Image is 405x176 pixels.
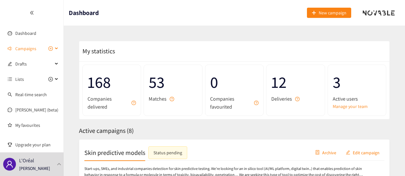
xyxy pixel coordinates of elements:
button: editEdit campaign [341,147,384,157]
span: unordered-list [8,77,12,81]
span: Matches [149,95,167,103]
div: Status pending [153,149,182,156]
span: Companies favourited [210,95,251,111]
span: Campaigns [15,42,36,55]
span: plus-circle [48,46,53,51]
span: 168 [88,70,136,95]
span: 12 [271,70,320,95]
span: Drafts [15,57,53,70]
span: 53 [149,70,197,95]
span: Resources [15,134,53,147]
span: 0 [210,70,259,95]
h2: Skin predictive models [84,148,145,157]
span: Active users [333,95,358,103]
button: plusNew campaign [307,8,351,18]
span: Deliveries [271,95,292,103]
span: edit [346,150,350,155]
span: question-circle [295,97,300,101]
span: New campaign [319,9,346,16]
a: Dashboard [15,30,36,36]
a: My favourites [15,119,59,132]
div: Widget de chat [373,145,405,176]
a: Manage your team [333,103,381,110]
span: trophy [8,142,12,147]
span: Upgrade your plan [15,138,59,151]
span: user [6,160,13,168]
p: [PERSON_NAME] [19,165,50,172]
span: double-left [30,11,34,15]
span: plus [312,11,316,16]
span: sound [8,46,12,51]
span: edit [8,62,12,66]
span: container [315,150,320,155]
span: Archive [322,149,336,156]
a: Real-time search [15,92,47,97]
span: 3 [333,70,381,95]
span: Edit campaign [353,149,380,156]
span: question-circle [254,101,259,105]
span: Companies delivered [88,95,128,111]
p: L'Oréal [19,157,34,165]
span: plus-circle [48,77,53,81]
iframe: Chat Widget [373,145,405,176]
button: containerArchive [310,147,341,157]
span: Active campaigns ( 8 ) [79,126,134,135]
span: question-circle [131,101,136,105]
span: My statistics [79,47,115,55]
span: Lists [15,73,24,86]
span: question-circle [170,97,174,101]
a: [PERSON_NAME] (beta) [15,107,58,113]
